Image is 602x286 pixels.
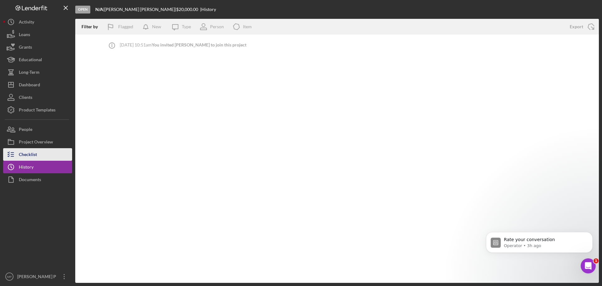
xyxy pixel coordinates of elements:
[19,53,42,67] div: Educational
[19,148,37,162] div: Checklist
[3,104,72,116] button: Product Templates
[243,24,252,29] div: Item
[3,53,72,66] button: Educational
[104,7,176,12] div: [PERSON_NAME] [PERSON_NAME] |
[19,41,32,55] div: Grants
[200,7,216,12] div: | History
[152,42,246,47] b: You invited [PERSON_NAME] to join this project
[3,270,72,283] button: MP[PERSON_NAME] P
[3,28,72,41] button: Loans
[120,42,246,47] div: [DATE] 10:51am
[19,161,34,175] div: History
[7,275,12,278] text: MP
[563,20,599,33] button: Export
[176,7,200,12] div: $20,000.00
[19,104,55,118] div: Product Templates
[3,161,72,173] button: History
[16,270,56,284] div: [PERSON_NAME] P
[19,28,30,42] div: Loans
[3,148,72,161] button: Checklist
[3,16,72,28] button: Activity
[19,66,40,80] div: Long-Term
[3,78,72,91] button: Dashboard
[3,66,72,78] button: Long-Term
[19,173,41,187] div: Documents
[3,123,72,136] button: People
[82,24,103,29] div: Filter by
[19,91,32,105] div: Clients
[75,6,90,13] div: Open
[594,258,599,263] span: 1
[95,7,103,12] b: N/A
[118,20,133,33] div: Flagged
[581,258,596,273] iframe: Intercom live chat
[3,136,72,148] button: Project Overview
[152,20,161,33] div: New
[19,16,34,30] div: Activity
[3,41,72,53] button: Grants
[103,20,140,33] button: Flagged
[3,173,72,186] button: Documents
[210,24,224,29] div: Person
[19,136,53,150] div: Project Overview
[19,123,32,137] div: People
[477,219,602,269] iframe: Intercom notifications message
[19,78,40,93] div: Dashboard
[140,20,167,33] button: New
[182,24,191,29] div: Type
[3,91,72,104] button: Clients
[95,7,104,12] div: |
[570,20,583,33] div: Export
